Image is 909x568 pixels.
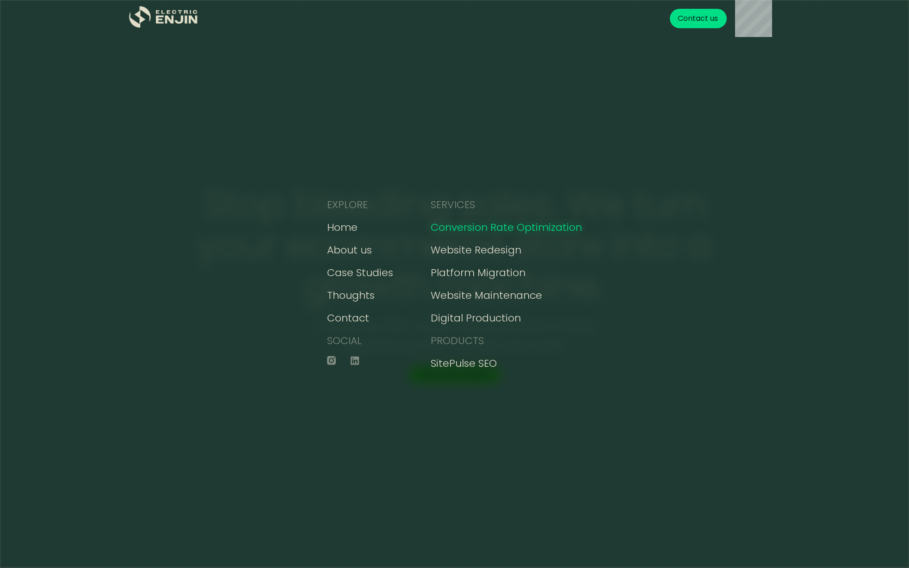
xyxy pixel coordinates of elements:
[129,6,198,31] a: home
[327,333,362,348] div: SOCIAL
[431,288,542,303] a: Website Maintenance
[327,288,375,303] a: Thoughts
[431,310,521,326] a: Digital Production
[327,197,368,212] div: EXPLORE
[431,242,521,258] a: Website Redesign
[431,265,526,280] a: Platform Migration
[431,356,497,371] a: SitePulse SEO
[327,265,393,280] a: Case Studies
[431,220,582,235] a: Conversion Rate Optimization
[431,197,475,212] div: SERVICES
[327,310,369,326] a: Contact
[670,9,727,28] a: Contact us
[327,220,358,235] a: Home
[327,242,372,258] a: About us
[431,333,484,348] div: PRODUCTS
[678,13,718,24] div: Contact us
